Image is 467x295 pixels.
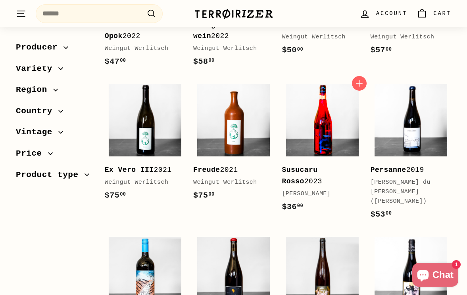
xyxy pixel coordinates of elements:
sup: 00 [208,58,214,63]
b: Ex Vero III [105,166,154,174]
button: Variety [16,60,92,82]
span: Price [16,147,48,160]
div: [PERSON_NAME] du [PERSON_NAME] ([PERSON_NAME]) [371,178,443,206]
sup: 00 [208,192,214,197]
span: Vintage [16,126,58,139]
a: Persanne2019[PERSON_NAME] du [PERSON_NAME] ([PERSON_NAME]) [371,80,451,229]
span: $47 [105,57,126,66]
b: Ex Vero II S [371,21,424,29]
span: Country [16,105,58,118]
div: 2023 [282,164,354,187]
div: Weingut Werlitsch [193,44,266,53]
span: $75 [193,191,215,200]
span: Variety [16,62,58,76]
sup: 00 [297,47,303,52]
span: Region [16,83,53,97]
span: $75 [105,191,126,200]
a: Susucaru Rosso2023[PERSON_NAME] [282,80,362,221]
button: Country [16,103,92,124]
span: $53 [371,210,392,219]
button: Price [16,145,92,166]
inbox-online-store-chat: Shopify online store chat [410,263,461,289]
div: 2021 [193,164,266,176]
div: Weingut Werlitsch [282,32,354,42]
button: Region [16,81,92,103]
a: Freude2021Weingut Werlitsch [193,80,274,210]
div: Weingut Werlitsch [105,44,177,53]
span: Cart [433,9,451,18]
sup: 00 [386,47,392,52]
sup: 00 [297,203,303,209]
div: 2021 [105,164,177,176]
span: Producer [16,41,63,54]
span: $50 [282,46,303,55]
span: Account [376,9,407,18]
button: Producer [16,39,92,60]
div: [PERSON_NAME] [282,189,354,199]
div: Weingut Werlitsch [105,178,177,187]
span: $36 [282,202,303,211]
sup: 00 [120,192,126,197]
b: Persanne [371,166,406,174]
div: 2019 [371,164,443,176]
span: Product type [16,168,85,182]
div: 2022 [193,19,266,42]
div: Weingut Werlitsch [371,32,443,42]
span: $58 [193,57,215,66]
a: Cart [412,2,456,25]
div: 2022 [105,19,177,42]
span: $57 [371,46,392,55]
sup: 00 [386,211,392,216]
b: Ex Vero I S [282,21,331,29]
sup: 00 [120,58,126,63]
a: Account [355,2,412,25]
div: Weingut Werlitsch [193,178,266,187]
button: Product type [16,166,92,188]
button: Vintage [16,124,92,145]
b: Susucaru Rosso [282,166,317,185]
b: Freude [193,166,220,174]
a: Ex Vero III2021Weingut Werlitsch [105,80,185,210]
